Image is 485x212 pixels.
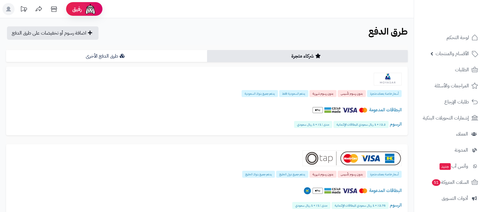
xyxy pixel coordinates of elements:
[72,5,82,13] span: رفيق
[440,163,451,170] span: جديد
[242,171,275,178] span: يدعم جميع بنوك الخليج
[309,171,336,178] span: بدون رسوم شهرية
[390,202,402,208] span: الرسوم
[455,66,469,74] span: الطلبات
[418,30,481,45] a: لوحة التحكم
[390,121,402,127] span: الرسوم
[332,202,389,209] span: 2.75٪ + 1 ريال سعودي للبطاقات الإئتمانية
[418,111,481,125] a: إشعارات التحويلات البنكية
[333,121,389,128] span: 2.2٪ + 1 ريال سعودي للبطاقات الإئتمانية
[369,187,402,194] span: البطاقات المدعومة
[435,82,469,90] span: المراجعات والأسئلة
[374,73,402,86] img: Moyasar
[292,202,330,209] span: مدى : 1٪ + 1 ريال سعودي
[423,114,469,122] span: إشعارات التحويلات البنكية
[7,26,99,40] a: اضافة رسوم أو تخفيضات على طرق الدفع
[444,16,479,29] img: logo-2.png
[309,90,336,97] span: بدون رسوم شهرية
[418,159,481,173] a: وآتس آبجديد
[431,178,469,187] span: السلات المتروكة
[279,90,308,97] span: يدعم السعودية فقط
[455,146,468,154] span: المدونة
[418,191,481,206] a: أدوات التسويق
[294,121,332,128] span: مدى : 1٪ + 1 ريال سعودي
[207,50,408,62] a: شركاء متجرة
[369,106,402,113] span: البطاقات المدعومة
[367,90,402,97] span: أسعار خاصة بعملاء متجرة
[456,130,468,138] span: العملاء
[436,49,469,58] span: الأقسام والمنتجات
[418,127,481,141] a: العملاء
[447,33,469,42] span: لوحة التحكم
[6,50,207,62] a: طرق الدفع الأخرى
[242,90,278,97] span: يدعم جميع بنوك السعودية
[303,150,402,166] img: Tap
[84,3,96,15] img: ai-face.png
[16,3,31,17] a: تحديثات المنصة
[444,98,469,106] span: طلبات الإرجاع
[338,171,366,178] span: بدون رسوم تأسيس
[368,25,408,38] b: طرق الدفع
[418,62,481,77] a: الطلبات
[418,95,481,109] a: طلبات الإرجاع
[338,90,366,97] span: بدون رسوم تأسيس
[6,67,408,135] a: Moyasar أسعار خاصة بعملاء متجرة بدون رسوم تأسيس بدون رسوم شهرية يدعم السعودية فقط يدعم جميع بنوك ...
[439,162,468,170] span: وآتس آب
[418,79,481,93] a: المراجعات والأسئلة
[418,175,481,190] a: السلات المتروكة51
[418,143,481,157] a: المدونة
[276,171,308,178] span: يدعم جميع دول الخليج
[367,171,402,178] span: أسعار خاصة بعملاء متجرة
[442,194,468,203] span: أدوات التسويق
[432,179,440,186] span: 51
